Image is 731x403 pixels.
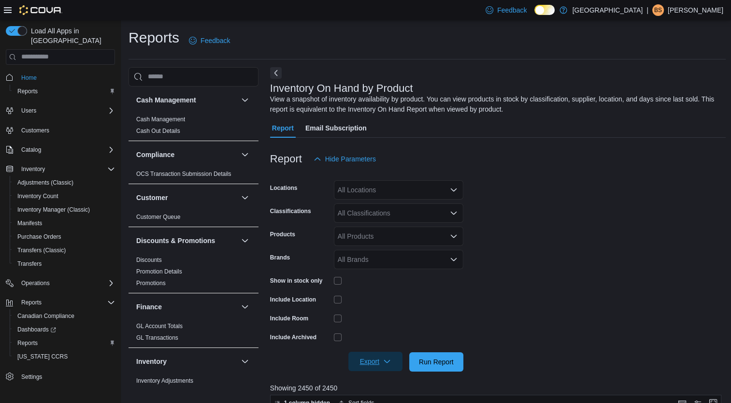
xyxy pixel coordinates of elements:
span: Cash Management [136,115,185,123]
button: Finance [136,302,237,312]
label: Products [270,230,295,238]
span: Transfers [17,260,42,268]
button: Adjustments (Classic) [10,176,119,189]
h3: Report [270,153,302,165]
span: Dashboards [14,324,115,335]
button: Cash Management [136,95,237,105]
span: Reports [17,339,38,347]
button: Reports [10,336,119,350]
img: Cova [19,5,62,15]
button: Inventory [17,163,49,175]
div: Finance [129,320,258,347]
label: Brands [270,254,290,261]
span: Run Report [419,357,454,367]
span: Inventory [21,165,45,173]
span: Operations [17,277,115,289]
button: Open list of options [450,232,458,240]
a: Feedback [185,31,234,50]
button: Hide Parameters [310,149,380,169]
button: Operations [17,277,54,289]
span: Inventory Count [17,192,58,200]
p: | [646,4,648,16]
span: Users [17,105,115,116]
label: Include Room [270,315,308,322]
div: Brendan Schlosser [652,4,664,16]
label: Locations [270,184,298,192]
span: Customers [17,124,115,136]
button: Open list of options [450,186,458,194]
h3: Cash Management [136,95,196,105]
h3: Inventory On Hand by Product [270,83,413,94]
span: Canadian Compliance [17,312,74,320]
span: Transfers (Classic) [14,245,115,256]
a: Inventory Manager (Classic) [14,204,94,216]
button: Inventory Count [10,189,119,203]
button: Reports [10,85,119,98]
span: Home [21,74,37,82]
button: Settings [2,369,119,383]
button: Compliance [239,149,251,160]
button: Customer [136,193,237,202]
a: Transfers (Classic) [14,245,70,256]
button: Next [270,67,282,79]
a: GL Transactions [136,334,178,341]
span: Canadian Compliance [14,310,115,322]
a: Discounts [136,257,162,263]
span: Inventory Adjustments [136,377,193,385]
a: Customers [17,125,53,136]
span: Reports [14,337,115,349]
button: Cash Management [239,94,251,106]
button: Export [348,352,402,371]
span: Inventory Manager (Classic) [17,206,90,214]
input: Dark Mode [534,5,555,15]
button: Canadian Compliance [10,309,119,323]
a: Reports [14,86,42,97]
span: Manifests [14,217,115,229]
h1: Reports [129,28,179,47]
p: [PERSON_NAME] [668,4,723,16]
a: Dashboards [10,323,119,336]
div: Customer [129,211,258,227]
span: GL Account Totals [136,322,183,330]
button: Catalog [2,143,119,157]
p: Showing 2450 of 2450 [270,383,726,393]
span: Manifests [17,219,42,227]
span: Reports [14,86,115,97]
button: Operations [2,276,119,290]
a: Purchase Orders [14,231,65,243]
span: Cash Out Details [136,127,180,135]
a: Cash Out Details [136,128,180,134]
span: [US_STATE] CCRS [17,353,68,360]
button: Inventory [239,356,251,367]
button: Open list of options [450,256,458,263]
span: Home [17,72,115,84]
a: Promotions [136,280,166,287]
span: Discounts [136,256,162,264]
h3: Customer [136,193,168,202]
span: Customer Queue [136,213,180,221]
a: Inventory Adjustments [136,377,193,384]
button: Transfers [10,257,119,271]
button: Inventory Manager (Classic) [10,203,119,216]
label: Classifications [270,207,311,215]
button: Manifests [10,216,119,230]
button: Home [2,71,119,85]
label: Include Location [270,296,316,303]
span: Export [354,352,397,371]
span: Inventory by Product Historical [136,389,215,396]
span: Inventory [17,163,115,175]
span: Washington CCRS [14,351,115,362]
button: Users [17,105,40,116]
button: Discounts & Promotions [136,236,237,245]
p: [GEOGRAPHIC_DATA] [572,4,643,16]
h3: Finance [136,302,162,312]
span: Catalog [17,144,115,156]
span: Reports [21,299,42,306]
a: GL Account Totals [136,323,183,330]
a: OCS Transaction Submission Details [136,171,231,177]
span: Transfers [14,258,115,270]
a: Settings [17,371,46,383]
h3: Discounts & Promotions [136,236,215,245]
button: Customer [239,192,251,203]
span: Catalog [21,146,41,154]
